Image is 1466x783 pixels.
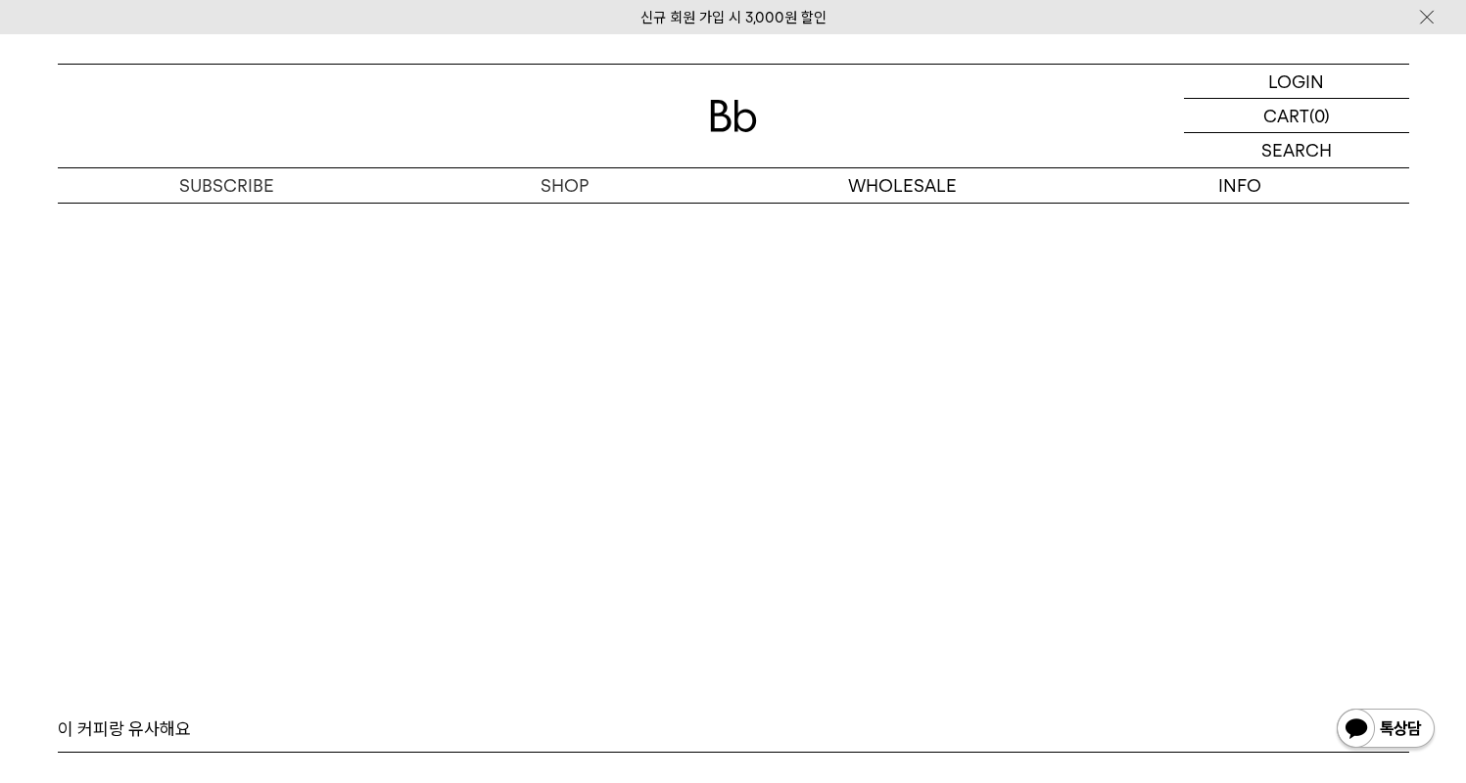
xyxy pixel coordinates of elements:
img: 카카오톡 채널 1:1 채팅 버튼 [1335,707,1437,754]
a: SHOP [396,168,733,203]
a: LOGIN [1184,65,1409,99]
a: 신규 회원 가입 시 3,000원 할인 [640,9,827,26]
img: 로고 [710,100,757,132]
p: WHOLESALE [733,168,1071,203]
p: LOGIN [1268,65,1324,98]
p: SEARCH [1261,133,1332,167]
p: (0) [1309,99,1330,132]
p: 이 커피랑 유사해요 [58,717,191,741]
a: CART (0) [1184,99,1409,133]
p: CART [1263,99,1309,132]
p: INFO [1071,168,1409,203]
a: SUBSCRIBE [58,168,396,203]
